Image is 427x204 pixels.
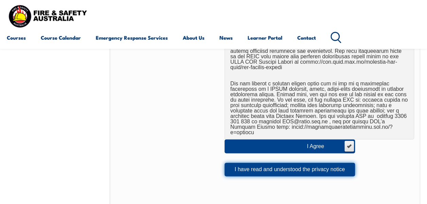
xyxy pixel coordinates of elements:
[248,29,282,46] a: Learner Portal
[219,29,233,46] a: News
[183,29,204,46] a: About Us
[225,163,355,176] button: I have read and understood the privacy notice
[96,29,168,46] a: Emergency Response Services
[41,29,81,46] a: Course Calendar
[307,144,338,149] div: I Agree
[7,29,26,46] a: Courses
[297,29,316,46] a: Contact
